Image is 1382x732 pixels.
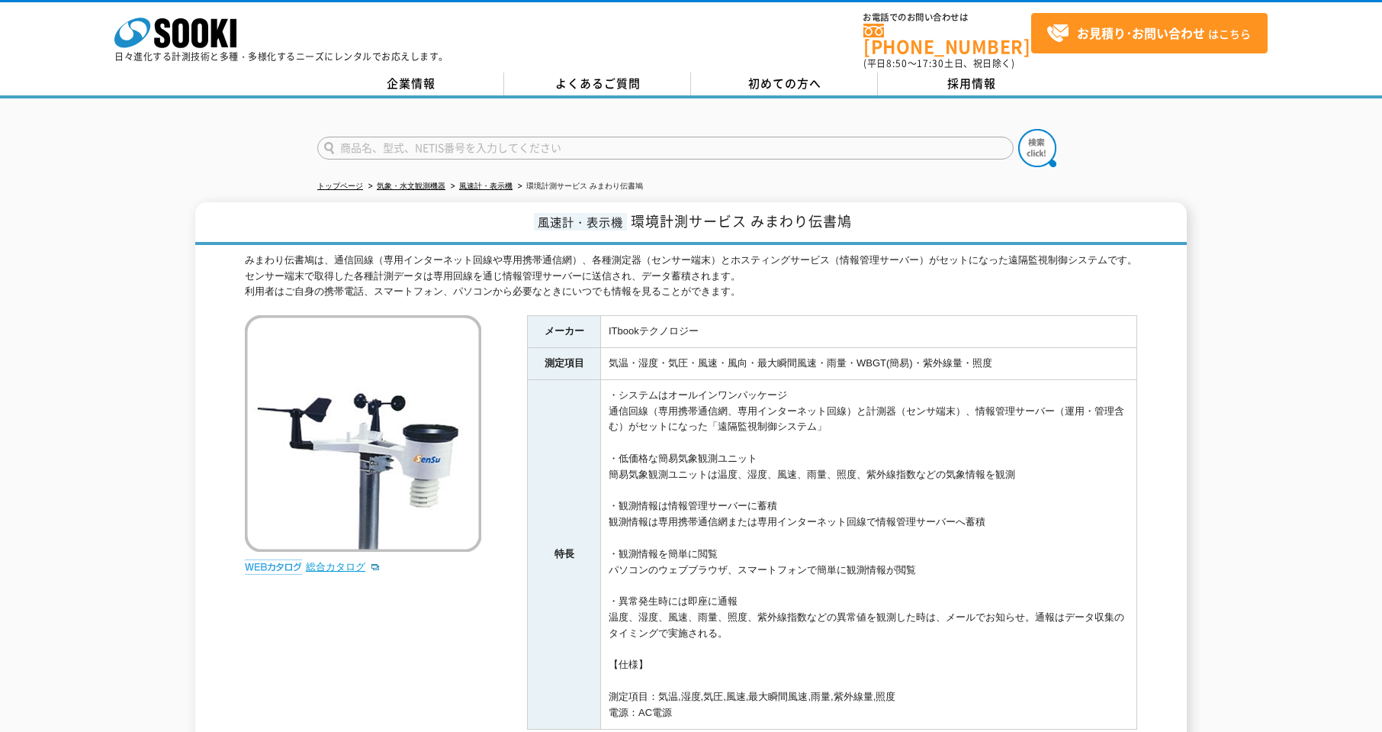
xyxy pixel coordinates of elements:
[1077,24,1205,42] strong: お見積り･お問い合わせ
[114,52,448,61] p: 日々進化する計測技術と多種・多様化するニーズにレンタルでお応えします。
[306,561,381,572] a: 総合カタログ
[1046,22,1251,45] span: はこちら
[601,348,1137,380] td: 気温・湿度・気圧・風速・風向・最大瞬間風速・雨量・WBGT(簡易)・紫外線量・照度
[863,24,1031,55] a: [PHONE_NUMBER]
[377,182,445,190] a: 気象・水文観測機器
[886,56,908,70] span: 8:50
[245,253,1137,300] div: みまわり伝書鳩は、通信回線（専用インターネット回線や専用携帯通信網）、各種測定器（センサー端末）とホスティングサービス（情報管理サーバー）がセットになった遠隔監視制御システムです。 センサー端末...
[863,13,1031,22] span: お電話でのお問い合わせは
[1031,13,1268,53] a: お見積り･お問い合わせはこちら
[748,75,821,92] span: 初めての方へ
[317,73,504,95] a: 企業情報
[691,73,878,95] a: 初めての方へ
[534,213,627,231] span: 風速計・表示機
[528,316,601,348] th: メーカー
[317,182,363,190] a: トップページ
[878,73,1065,95] a: 採用情報
[245,559,302,575] img: webカタログ
[515,179,643,195] li: 環境計測サービス みまわり伝書鳩
[863,56,1014,70] span: (平日 ～ 土日、祝日除く)
[1018,129,1056,167] img: btn_search.png
[631,211,852,231] span: 環境計測サービス みまわり伝書鳩
[601,316,1137,348] td: ITbookテクノロジー
[528,379,601,729] th: 特長
[528,348,601,380] th: 測定項目
[917,56,944,70] span: 17:30
[245,315,481,552] img: 環境計測サービス みまわり伝書鳩
[459,182,513,190] a: 風速計・表示機
[601,379,1137,729] td: ・システムはオールインワンパッケージ 通信回線（専用携帯通信網、専用インターネット回線）と計測器（センサ端末）、情報管理サーバー（運用・管理含む）がセットになった「遠隔監視制御システム」 ・低価...
[504,73,691,95] a: よくあるご質問
[317,137,1014,160] input: 商品名、型式、NETIS番号を入力してください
